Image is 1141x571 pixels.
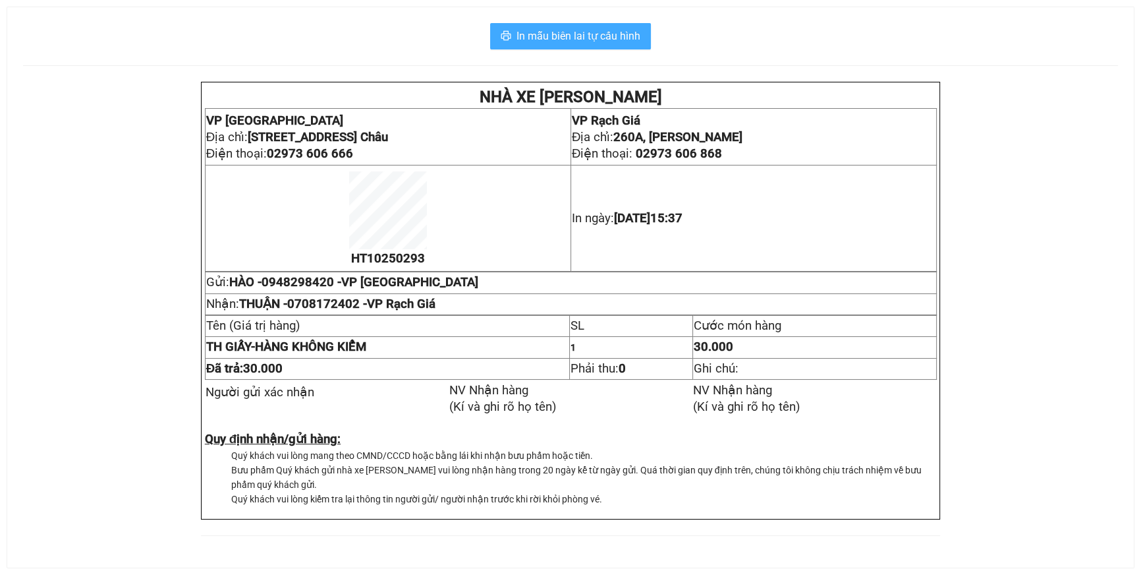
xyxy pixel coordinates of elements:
[243,361,283,376] span: 30.000
[693,400,800,414] span: (Kí và ghi rõ họ tên)
[248,130,388,144] strong: [STREET_ADDRESS] Châu
[206,113,343,128] span: VP [GEOGRAPHIC_DATA]
[694,340,733,354] span: 30.000
[694,361,738,376] span: Ghi chú:
[479,88,661,106] strong: NHÀ XE [PERSON_NAME]
[231,463,937,492] li: Bưu phẩm Quý khách gửi nhà xe [PERSON_NAME] vui lòng nhận hàng trong 20 ngày kể từ ngày gửi. Quá ...
[572,211,682,225] span: In ngày:
[619,361,626,376] strong: 0
[341,275,478,289] span: VP [GEOGRAPHIC_DATA]
[570,361,626,376] span: Phải thu:
[206,340,366,354] strong: HÀNG KHÔNG KIỂM
[490,23,651,49] button: printerIn mẫu biên lai tự cấu hình
[206,318,300,333] span: Tên (Giá trị hàng)
[516,28,640,44] span: In mẫu biên lai tự cấu hình
[636,146,722,161] span: 02973 606 868
[262,275,478,289] span: 0948298420 -
[206,297,435,311] span: Nhận:
[206,340,251,354] span: TH GIẤY
[239,297,435,311] span: THUẬN -
[267,146,353,161] span: 02973 606 666
[693,383,772,398] span: NV Nhận hàng
[570,342,576,353] span: 1
[572,146,722,161] span: Điện thoại:
[205,432,341,446] strong: Quy định nhận/gửi hàng:
[614,211,682,225] span: [DATE]
[572,113,640,128] span: VP Rạch Giá
[231,448,937,463] li: Quý khách vui lòng mang theo CMND/CCCD hoặc bằng lái khi nhận bưu phẩm hoặc tiền.
[351,251,425,266] span: HT10250293
[650,211,682,225] span: 15:37
[449,383,528,398] span: NV Nhận hàng
[694,318,781,333] span: Cước món hàng
[206,340,255,354] span: -
[206,130,388,144] span: Địa chỉ:
[613,130,742,144] strong: 260A, [PERSON_NAME]
[231,492,937,506] li: Quý khách vui lòng kiểm tra lại thông tin người gửi/ người nhận trước khi rời khỏi phòng vé.
[206,361,283,376] span: Đã trả:
[501,30,511,43] span: printer
[287,297,435,311] span: 0708172402 -
[572,130,742,144] span: Địa chỉ:
[229,275,478,289] span: HÀO -
[449,400,557,414] span: (Kí và ghi rõ họ tên)
[570,318,584,333] span: SL
[367,297,435,311] span: VP Rạch Giá
[206,275,478,289] span: Gửi:
[206,146,353,161] span: Điện thoại:
[206,385,314,400] span: Người gửi xác nhận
